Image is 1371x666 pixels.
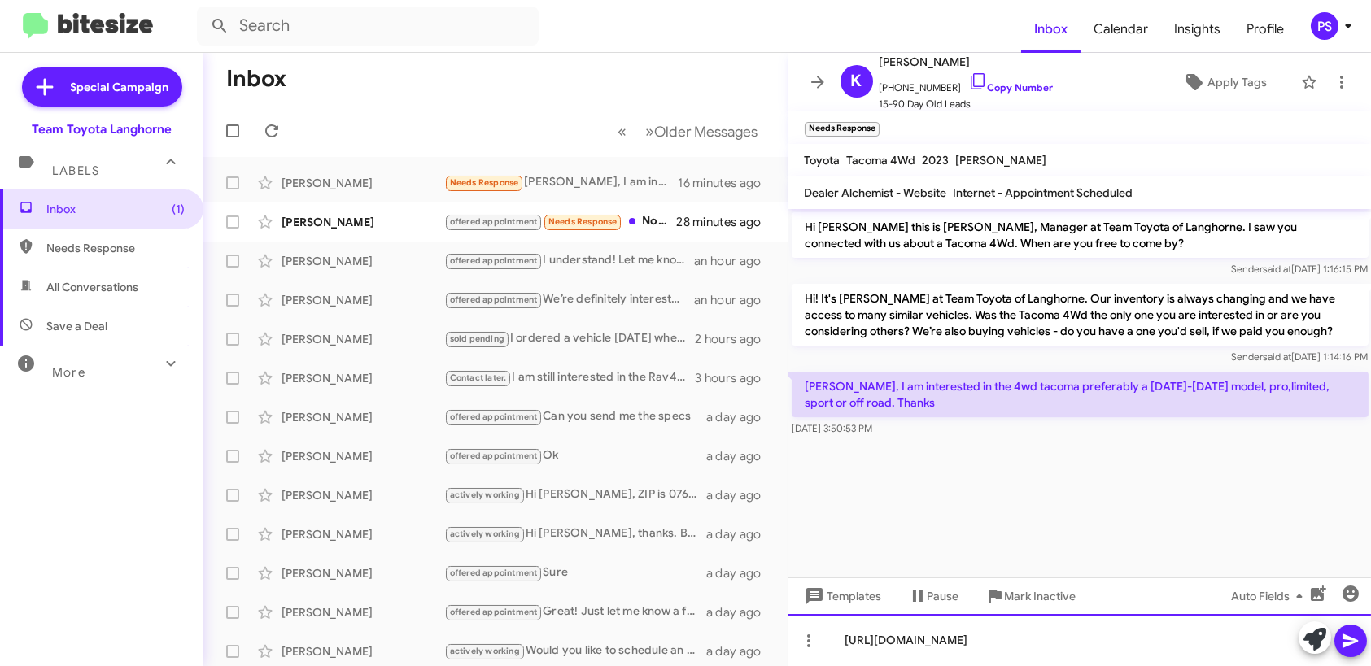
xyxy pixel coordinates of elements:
[450,451,538,461] span: offered appointment
[46,318,107,334] span: Save a Deal
[954,185,1133,200] span: Internet - Appointment Scheduled
[1005,581,1076,611] span: Mark Inactive
[801,581,882,611] span: Templates
[282,448,444,464] div: [PERSON_NAME]
[880,52,1054,72] span: [PERSON_NAME]
[450,411,538,422] span: offered appointment
[444,368,695,387] div: I am still interested in the Rav4. I will be in touch with you soon.
[444,642,706,660] div: Would you like to schedule an appointment to visit the dealership? We can discuss the available P...
[706,565,775,581] div: a day ago
[548,216,618,227] span: Needs Response
[444,603,706,621] div: Great! Just let me know a few dates and times that work for you, and we can set up an appointment...
[923,153,950,168] span: 2023
[282,643,444,659] div: [PERSON_NAME]
[1207,67,1267,97] span: Apply Tags
[444,407,706,426] div: Can you send me the specs
[792,422,872,434] span: [DATE] 3:50:53 PM
[1231,350,1368,363] span: Sender [DATE] 1:14:16 PM
[792,212,1369,258] p: Hi [PERSON_NAME] this is [PERSON_NAME], Manager at Team Toyota of Langhorne. I saw you connected ...
[805,153,841,168] span: Toyota
[450,490,520,500] span: actively working
[444,446,706,465] div: Ok
[1161,6,1233,53] a: Insights
[968,81,1054,94] a: Copy Number
[792,372,1369,417] p: [PERSON_NAME], I am interested in the 4wd tacoma preferably a [DATE]-[DATE] model, pro,limited, s...
[972,581,1089,611] button: Mark Inactive
[46,279,138,295] span: All Conversations
[788,581,895,611] button: Templates
[1263,350,1291,363] span: said at
[706,604,775,620] div: a day ago
[450,294,538,305] span: offered appointment
[1155,67,1293,97] button: Apply Tags
[282,370,444,386] div: [PERSON_NAME]
[226,66,286,92] h1: Inbox
[706,409,775,425] div: a day ago
[956,153,1047,168] span: [PERSON_NAME]
[1231,581,1309,611] span: Auto Fields
[71,79,169,95] span: Special Campaign
[46,201,185,217] span: Inbox
[928,581,959,611] span: Pause
[851,68,862,94] span: K
[805,185,947,200] span: Dealer Alchemist - Website
[636,115,768,148] button: Next
[282,253,444,269] div: [PERSON_NAME]
[655,123,758,141] span: Older Messages
[282,214,444,230] div: [PERSON_NAME]
[450,646,520,656] span: actively working
[1233,6,1297,53] a: Profile
[282,331,444,347] div: [PERSON_NAME]
[444,525,706,543] div: Hi [PERSON_NAME], thanks. Before a call or scheduling a visit, please have your manager email a s...
[1021,6,1081,53] a: Inbox
[282,526,444,542] div: [PERSON_NAME]
[880,96,1054,112] span: 15-90 Day Old Leads
[197,7,539,46] input: Search
[46,240,185,256] span: Needs Response
[444,329,695,348] div: I ordered a vehicle [DATE] when I came in
[895,581,972,611] button: Pause
[282,487,444,503] div: [PERSON_NAME]
[1263,263,1291,275] span: said at
[282,565,444,581] div: [PERSON_NAME]
[1311,12,1338,40] div: PS
[52,365,85,380] span: More
[282,409,444,425] div: [PERSON_NAME]
[52,163,99,178] span: Labels
[282,292,444,308] div: [PERSON_NAME]
[695,331,774,347] div: 2 hours ago
[282,604,444,620] div: [PERSON_NAME]
[450,529,520,539] span: actively working
[22,67,182,107] a: Special Campaign
[444,564,706,582] div: Sure
[450,255,538,266] span: offered appointment
[695,370,774,386] div: 3 hours ago
[444,290,694,309] div: We’re definitely interested in buying your 2018 Toyota Camry LE or helping you trade it in. When ...
[792,284,1369,346] p: Hi! It's [PERSON_NAME] at Team Toyota of Langhorne. Our inventory is always changing and we have ...
[706,526,775,542] div: a day ago
[450,568,538,578] span: offered appointment
[706,643,775,659] div: a day ago
[1231,263,1368,275] span: Sender [DATE] 1:16:15 PM
[1218,581,1322,611] button: Auto Fields
[706,487,775,503] div: a day ago
[706,448,775,464] div: a day ago
[694,253,774,269] div: an hour ago
[1081,6,1161,53] a: Calendar
[444,212,677,231] div: No. [EMAIL_ADDRESS][DOMAIN_NAME]
[450,607,538,617] span: offered appointment
[450,333,504,344] span: sold pending
[847,153,916,168] span: Tacoma 4Wd
[172,201,185,217] span: (1)
[444,485,706,504] div: Hi [PERSON_NAME], ZIP is 07632. Please email a firm out-the-door manager's quote (all taxes and f...
[694,292,774,308] div: an hour ago
[646,121,655,141] span: »
[609,115,768,148] nav: Page navigation example
[444,251,694,270] div: I understand! Let me know when you're available, and we can schedule a time that works for you to...
[1297,12,1353,40] button: PS
[609,115,637,148] button: Previous
[450,177,519,188] span: Needs Response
